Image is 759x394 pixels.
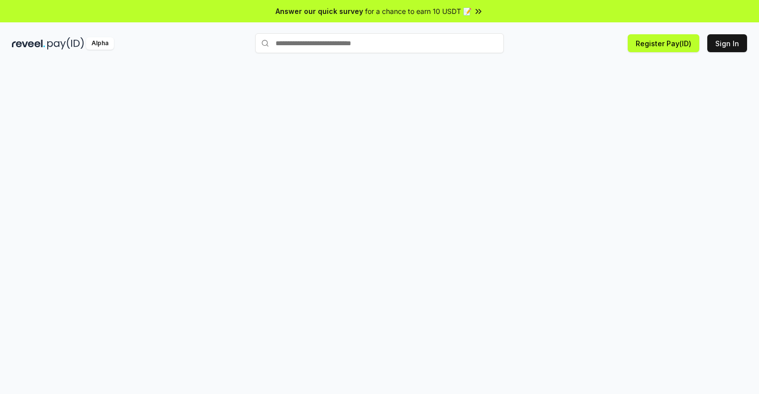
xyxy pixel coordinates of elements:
[47,37,84,50] img: pay_id
[12,37,45,50] img: reveel_dark
[86,37,114,50] div: Alpha
[365,6,472,16] span: for a chance to earn 10 USDT 📝
[707,34,747,52] button: Sign In
[276,6,363,16] span: Answer our quick survey
[628,34,699,52] button: Register Pay(ID)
